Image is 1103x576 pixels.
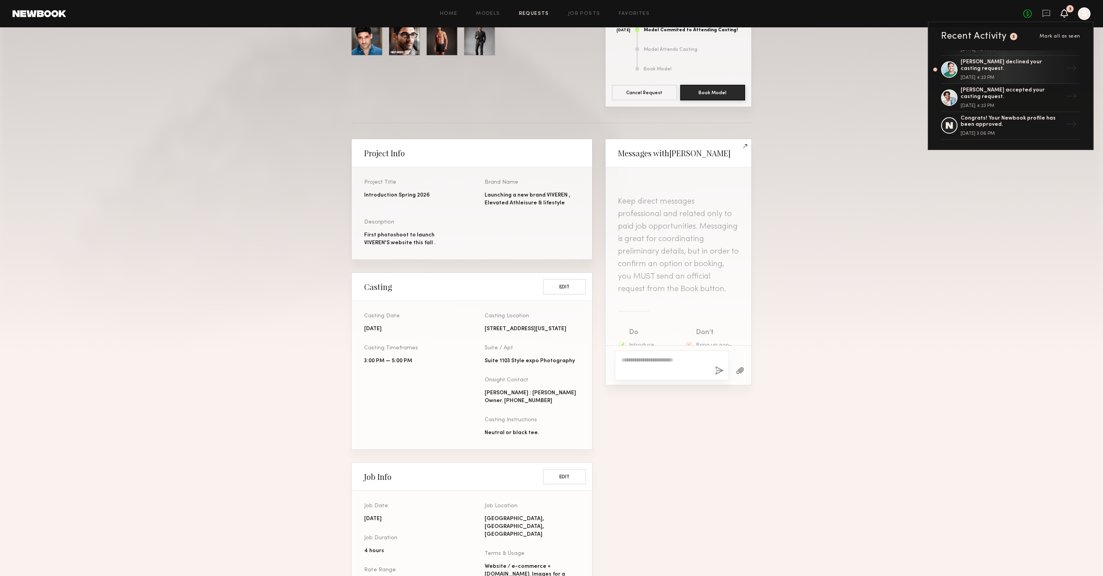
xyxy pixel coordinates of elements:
div: Do [629,327,663,338]
div: Casting Location [485,313,580,319]
div: Model Commited to Attending Casting! [644,28,745,33]
button: Cancel Request [612,85,677,100]
a: Models [476,11,500,16]
div: Job Duration [364,535,460,541]
div: [PERSON_NAME] accepted your casting request. [961,87,1062,100]
h2: Project Info [364,148,405,158]
div: Neutral or black tee. [485,429,580,437]
div: Job Date [364,503,426,509]
div: Job Location [485,503,580,509]
div: 3 [1012,35,1015,39]
div: Congrats! Your Newbook profile has been approved. [961,115,1062,129]
h2: Job Info [364,472,392,481]
div: [DATE] [364,515,426,523]
div: Casting Instructions [485,417,580,423]
a: [PERSON_NAME] accepted your casting request.[DATE] 4:23 PM→ [941,84,1080,112]
div: Rate Range [364,567,460,573]
a: [PERSON_NAME] declined your casting request.[DATE] 4:23 PM→ [941,56,1080,84]
span: Introduce yourself and your project. [629,343,662,364]
div: Book Model [644,67,745,72]
button: Edit [543,469,586,485]
span: Bring up non-professional topics or ask a model to work for free/trade. [696,343,735,381]
div: [DATE] 4:23 PM [961,104,1062,108]
header: Keep direct messages professional and related only to paid job opportunities. Messaging is great ... [618,195,739,295]
button: Book Model [680,85,746,100]
button: Edit [543,279,586,295]
span: Mark all as seen [1040,34,1080,39]
div: Suite 1103 Style expo Photography [485,357,580,365]
div: Brand Name [485,180,580,185]
div: [DATE] 4:23 PM [961,75,1062,80]
div: 4 hours [364,547,460,555]
a: Home [440,11,458,16]
div: Casting Timeframes [364,345,460,351]
div: [DATE] [612,29,630,32]
div: Terms & Usage [485,551,580,556]
div: Don’t [696,327,739,338]
div: [PERSON_NAME] declined your casting request. [961,59,1062,72]
div: Onsight Contact [485,377,580,383]
div: Project Title [364,180,460,185]
div: First photoshoot to launch VIVEREN'S website this fall . [364,231,460,247]
div: [DATE] [364,325,426,333]
a: Favorites [619,11,650,16]
a: Job Posts [568,11,600,16]
div: [STREET_ADDRESS][US_STATE] [485,325,580,333]
div: 3 [1069,7,1071,11]
h2: Messages with [PERSON_NAME] [618,148,731,158]
div: Description [364,220,460,225]
div: Launching a new brand VIVEREN , Elevated Athleisure & lifestyle [485,191,580,207]
div: → [1062,115,1080,136]
div: [PERSON_NAME] : [PERSON_NAME] Owner. [PHONE_NUMBER] [485,389,580,405]
div: → [1062,59,1080,80]
div: Model Attends Casting [644,47,745,52]
div: → [1062,88,1080,108]
a: Requests [519,11,549,16]
a: Congrats! Your Newbook profile has been approved.[DATE] 3:06 PM→ [941,112,1080,140]
a: S [1078,7,1090,20]
div: [GEOGRAPHIC_DATA], [GEOGRAPHIC_DATA], [GEOGRAPHIC_DATA] [485,515,580,538]
div: Recent Activity [941,32,1007,41]
div: [DATE] 3:06 PM [961,131,1062,136]
div: 3:00 PM — 5:00 PM [364,357,460,365]
h2: Casting [364,282,392,292]
div: Casting Date [364,313,426,319]
div: Introduction Spring 2026 [364,191,460,199]
div: Suite / Apt [485,345,580,351]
